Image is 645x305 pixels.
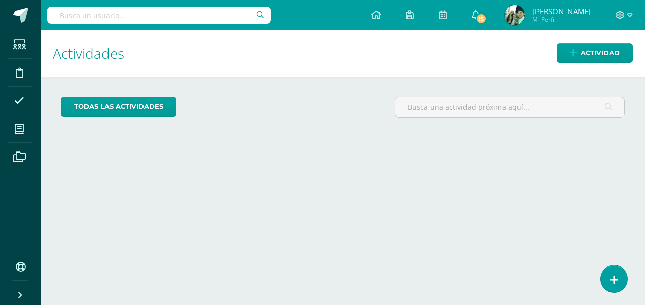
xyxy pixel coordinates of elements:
[395,97,624,117] input: Busca una actividad próxima aquí...
[53,30,633,77] h1: Actividades
[557,43,633,63] a: Actividad
[476,13,487,24] span: 15
[61,97,176,117] a: todas las Actividades
[532,6,591,16] span: [PERSON_NAME]
[532,15,591,24] span: Mi Perfil
[47,7,271,24] input: Busca un usuario...
[581,44,620,62] span: Actividad
[505,5,525,25] img: 636c08a088cb3a3e8b557639fb6bb726.png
